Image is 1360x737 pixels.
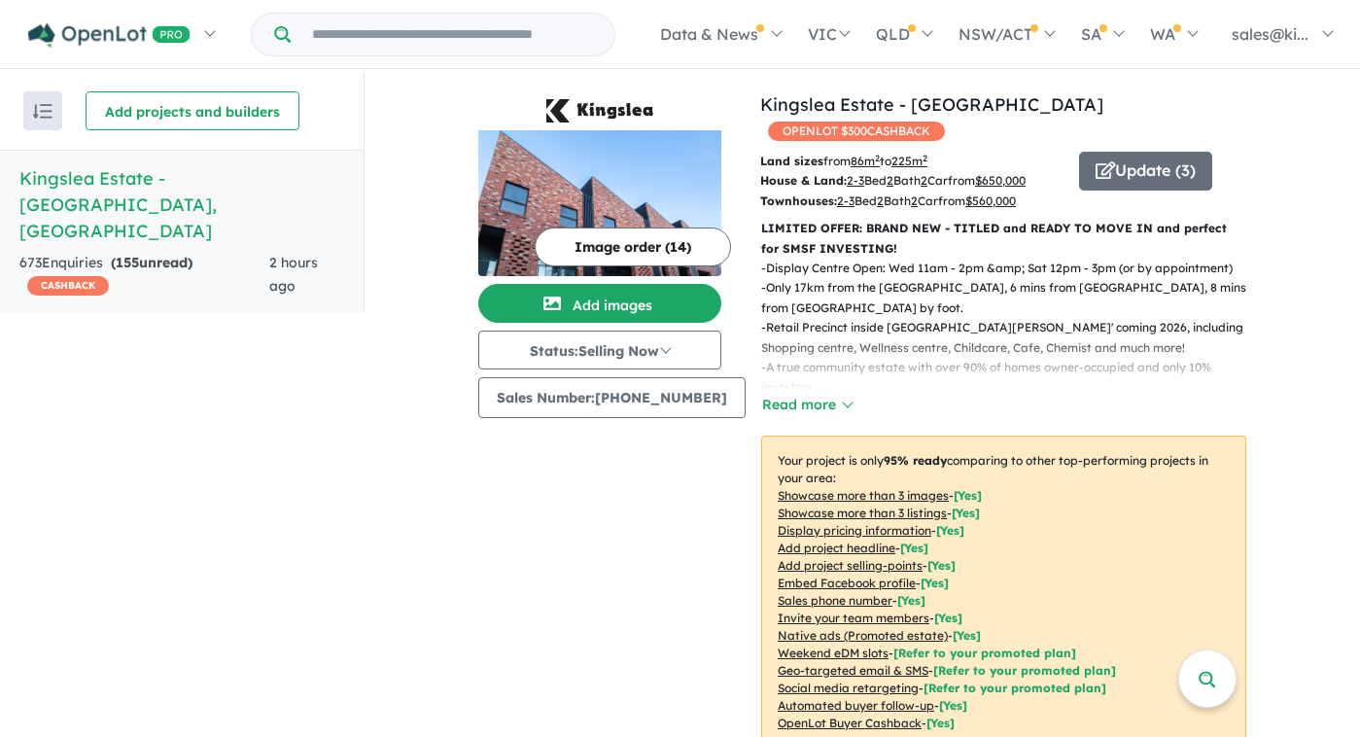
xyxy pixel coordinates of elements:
[936,523,964,538] span: [ Yes ]
[927,558,956,573] span: [ Yes ]
[926,716,955,730] span: [Yes]
[778,663,928,678] u: Geo-targeted email & SMS
[19,252,269,298] div: 673 Enquir ies
[875,153,880,163] sup: 2
[893,646,1076,660] span: [Refer to your promoted plan]
[939,698,967,713] span: [Yes]
[778,646,889,660] u: Weekend eDM slots
[478,331,721,369] button: Status:Selling Now
[768,122,945,141] span: OPENLOT $ 300 CASHBACK
[953,628,981,643] span: [Yes]
[760,152,1064,171] p: from
[760,173,847,188] b: House & Land:
[761,318,1262,358] p: - Retail Precinct inside [GEOGRAPHIC_DATA][PERSON_NAME]' coming 2026, including Shopping centre, ...
[975,173,1026,188] u: $ 650,000
[478,377,746,418] button: Sales Number:[PHONE_NUMBER]
[111,254,192,271] strong: ( unread)
[778,541,895,555] u: Add project headline
[86,91,299,130] button: Add projects and builders
[33,104,52,119] img: sort.svg
[887,173,893,188] u: 2
[891,154,927,168] u: 225 m
[28,23,191,48] img: Openlot PRO Logo White
[478,91,721,276] a: Kingslea Estate - Broadmeadows LogoKingslea Estate - Broadmeadows
[880,154,927,168] span: to
[761,358,1262,398] p: - A true community estate with over 90% of homes owner-occupied and only 10% investors
[934,611,962,625] span: [ Yes ]
[486,99,714,123] img: Kingslea Estate - Broadmeadows Logo
[778,593,892,608] u: Sales phone number
[760,93,1103,116] a: Kingslea Estate - [GEOGRAPHIC_DATA]
[778,698,934,713] u: Automated buyer follow-up
[535,228,731,266] button: Image order (14)
[760,154,823,168] b: Land sizes
[760,192,1064,211] p: Bed Bath Car from
[19,165,344,244] h5: Kingslea Estate - [GEOGRAPHIC_DATA] , [GEOGRAPHIC_DATA]
[921,576,949,590] span: [ Yes ]
[778,611,929,625] u: Invite your team members
[778,488,949,503] u: Showcase more than 3 images
[877,193,884,208] u: 2
[778,681,919,695] u: Social media retargeting
[933,663,1116,678] span: [Refer to your promoted plan]
[1079,152,1212,191] button: Update (3)
[847,173,864,188] u: 2-3
[761,219,1246,259] p: LIMITED OFFER: BRAND NEW - TITLED and READY TO MOVE IN and perfect for SMSF INVESTING!
[269,254,318,295] span: 2 hours ago
[27,276,109,296] span: CASHBACK
[778,576,916,590] u: Embed Facebook profile
[760,193,837,208] b: Townhouses:
[761,278,1262,318] p: - Only 17km from the [GEOGRAPHIC_DATA], 6 mins from [GEOGRAPHIC_DATA], 8 mins from [GEOGRAPHIC_DA...
[911,193,918,208] u: 2
[295,14,610,55] input: Try estate name, suburb, builder or developer
[760,171,1064,191] p: Bed Bath Car from
[837,193,854,208] u: 2-3
[478,130,721,276] img: Kingslea Estate - Broadmeadows
[778,506,947,520] u: Showcase more than 3 listings
[884,453,947,468] b: 95 % ready
[924,681,1106,695] span: [Refer to your promoted plan]
[778,523,931,538] u: Display pricing information
[478,284,721,323] button: Add images
[954,488,982,503] span: [ Yes ]
[851,154,880,168] u: 86 m
[923,153,927,163] sup: 2
[761,259,1262,278] p: - Display Centre Open: Wed 11am - 2pm &amp; Sat 12pm - 3pm (or by appointment)
[921,173,927,188] u: 2
[761,394,853,416] button: Read more
[900,541,928,555] span: [ Yes ]
[778,558,923,573] u: Add project selling-points
[1232,24,1308,44] span: sales@ki...
[778,716,922,730] u: OpenLot Buyer Cashback
[116,254,139,271] span: 155
[952,506,980,520] span: [ Yes ]
[897,593,925,608] span: [ Yes ]
[778,628,948,643] u: Native ads (Promoted estate)
[965,193,1016,208] u: $ 560,000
